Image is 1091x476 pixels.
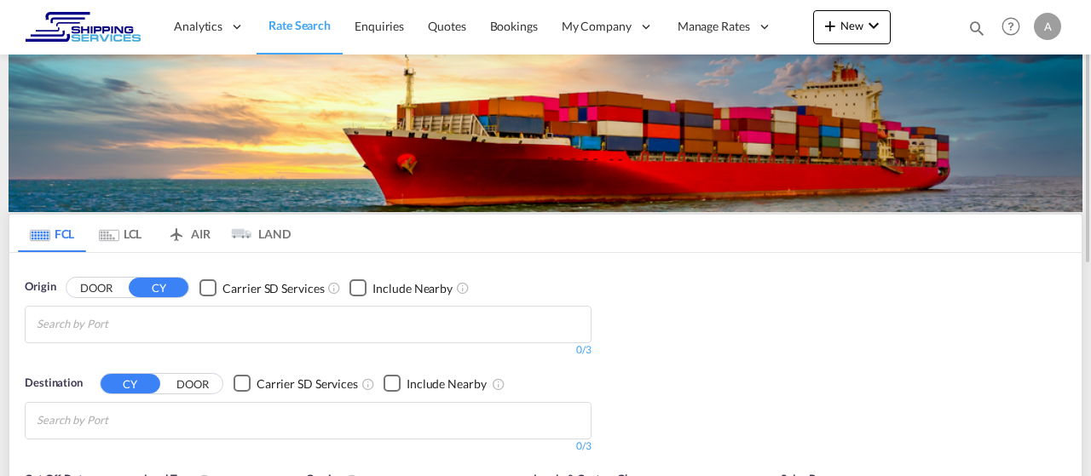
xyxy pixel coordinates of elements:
md-tab-item: LAND [222,215,291,252]
span: Bookings [490,19,538,33]
span: Help [996,12,1025,41]
span: Destination [25,375,83,392]
md-icon: Unchecked: Search for CY (Container Yard) services for all selected carriers.Checked : Search for... [361,377,375,391]
span: New [820,19,884,32]
div: icon-magnify [967,19,986,44]
div: Carrier SD Services [222,280,324,297]
div: 0/3 [25,439,592,454]
md-tab-item: FCL [18,215,86,252]
span: Enquiries [355,19,404,33]
div: Include Nearby [407,376,487,393]
div: Include Nearby [372,280,453,297]
input: Chips input. [37,407,199,434]
md-icon: icon-plus 400-fg [820,15,840,36]
span: Quotes [428,19,465,33]
md-icon: Unchecked: Ignores neighbouring ports when fetching rates.Checked : Includes neighbouring ports w... [456,281,470,295]
button: CY [101,374,160,393]
div: 0/3 [25,343,592,358]
md-chips-wrap: Chips container with autocompletion. Enter the text area, type text to search, and then use the u... [34,307,205,338]
md-checkbox: Checkbox No Ink [199,278,324,296]
button: CY [129,278,188,297]
div: Help [996,12,1034,43]
md-tab-item: AIR [154,215,222,252]
div: A [1034,13,1061,40]
md-checkbox: Checkbox No Ink [234,375,358,393]
img: 16a45590484b11ec96d1ab294d655fa0.png [26,8,141,46]
md-icon: Unchecked: Ignores neighbouring ports when fetching rates.Checked : Includes neighbouring ports w... [492,377,505,391]
md-checkbox: Checkbox No Ink [384,375,487,393]
md-pagination-wrapper: Use the left and right arrow keys to navigate between tabs [18,215,291,252]
img: LCL+%26+FCL+BACKGROUND.png [9,54,1082,212]
span: Origin [25,278,55,295]
md-checkbox: Checkbox No Ink [349,278,453,296]
button: DOOR [163,374,222,393]
md-icon: icon-magnify [967,19,986,37]
md-tab-item: LCL [86,215,154,252]
span: Manage Rates [678,18,750,35]
input: Chips input. [37,311,199,338]
button: DOOR [66,278,126,297]
md-icon: icon-airplane [166,224,187,237]
md-icon: Unchecked: Search for CY (Container Yard) services for all selected carriers.Checked : Search for... [327,281,341,295]
span: Analytics [174,18,222,35]
md-chips-wrap: Chips container with autocompletion. Enter the text area, type text to search, and then use the u... [34,403,205,434]
span: My Company [562,18,632,35]
div: Carrier SD Services [257,376,358,393]
button: icon-plus 400-fgNewicon-chevron-down [813,10,891,44]
span: Rate Search [268,18,331,32]
md-icon: icon-chevron-down [863,15,884,36]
